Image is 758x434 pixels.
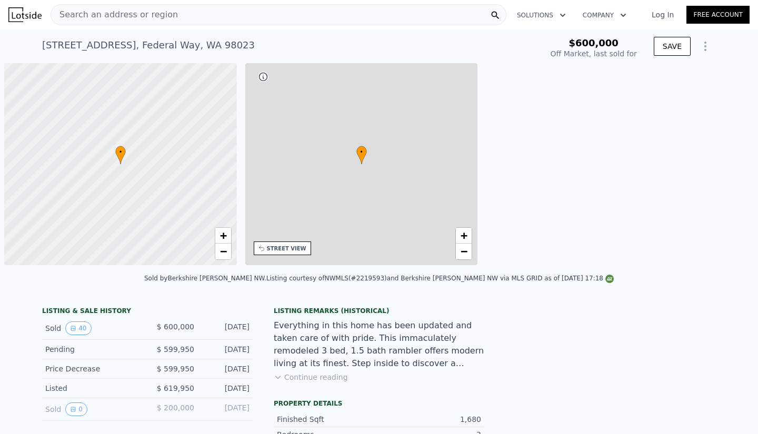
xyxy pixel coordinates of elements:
div: 1,680 [379,414,481,425]
div: Price Decrease [45,364,139,374]
div: [DATE] [203,364,250,374]
div: STREET VIEW [267,245,306,253]
button: Solutions [508,6,574,25]
a: Free Account [686,6,750,24]
a: Zoom in [215,228,231,244]
div: Sold by Berkshire [PERSON_NAME] NW . [144,275,266,282]
div: [DATE] [203,383,250,393]
div: Pending [45,344,139,355]
button: Show Options [695,36,716,57]
span: Search an address or region [51,8,178,21]
div: Off Market, last sold for [551,48,637,59]
img: NWMLS Logo [605,275,614,283]
span: • [115,147,126,157]
button: View historical data [65,321,91,335]
div: Listed [45,383,139,393]
a: Zoom out [215,244,231,259]
button: View historical data [65,402,87,416]
span: $ 600,000 [157,322,194,331]
div: Sold [45,402,139,416]
div: Listing courtesy of NWMLS (#2219593) and Berkshire [PERSON_NAME] NW via MLS GRID as of [DATE] 17:18 [266,275,614,282]
div: Finished Sqft [277,414,379,425]
div: Everything in this home has been updated and taken care of with pride. This immaculately remodele... [274,319,484,370]
span: $ 619,950 [157,384,194,392]
a: Zoom in [456,228,472,244]
span: − [461,245,467,258]
button: SAVE [654,37,691,56]
span: $ 200,000 [157,403,194,412]
span: $600,000 [568,37,619,48]
div: [STREET_ADDRESS] , Federal Way , WA 98023 [42,38,255,53]
div: Listing Remarks (Historical) [274,307,484,315]
a: Log In [639,9,686,20]
div: [DATE] [203,344,250,355]
button: Company [574,6,635,25]
div: • [356,146,367,164]
span: + [220,229,226,242]
img: Lotside [8,7,42,22]
span: $ 599,950 [157,365,194,373]
div: [DATE] [203,321,250,335]
div: • [115,146,126,164]
span: − [220,245,226,258]
span: + [461,229,467,242]
a: Zoom out [456,244,472,259]
span: • [356,147,367,157]
div: LISTING & SALE HISTORY [42,307,253,317]
div: [DATE] [203,402,250,416]
span: $ 599,950 [157,345,194,354]
div: Sold [45,321,139,335]
button: Continue reading [274,372,348,382]
div: Property details [274,399,484,408]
